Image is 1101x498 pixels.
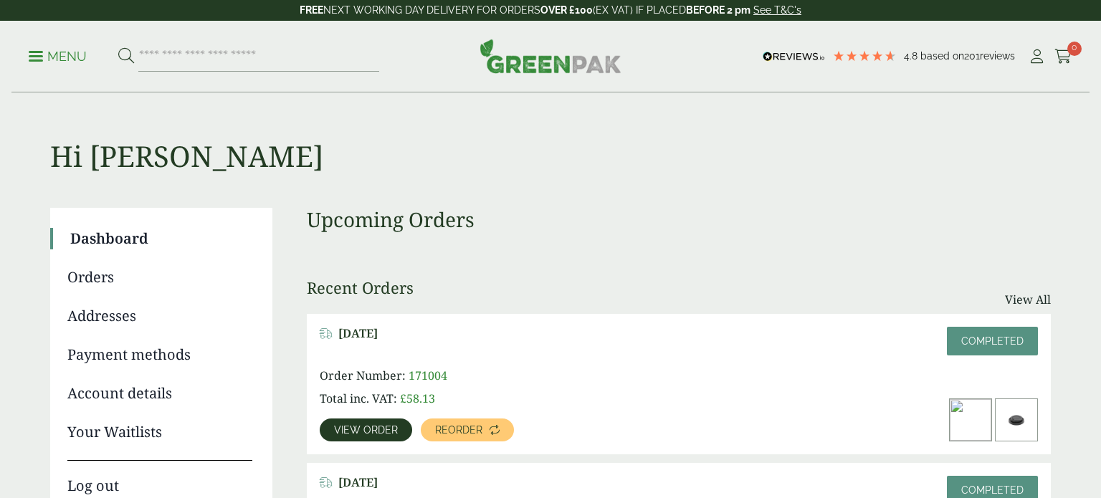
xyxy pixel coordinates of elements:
[686,4,750,16] strong: BEFORE 2 pm
[400,391,435,406] bdi: 58.13
[338,476,378,489] span: [DATE]
[338,327,378,340] span: [DATE]
[307,208,1051,232] h3: Upcoming Orders
[300,4,323,16] strong: FREE
[950,399,991,441] img: IMG_5633-300x200.jpg
[1067,42,1082,56] span: 0
[1054,49,1072,64] i: Cart
[320,368,406,383] span: Order Number:
[67,383,252,404] a: Account details
[540,4,593,16] strong: OVER £100
[964,50,980,62] span: 201
[753,4,801,16] a: See T&C's
[1005,291,1051,308] a: View All
[435,425,482,435] span: Reorder
[1054,46,1072,67] a: 0
[320,391,397,406] span: Total inc. VAT:
[763,52,825,62] img: REVIEWS.io
[50,93,1051,173] h1: Hi [PERSON_NAME]
[67,267,252,288] a: Orders
[400,391,406,406] span: £
[480,39,621,73] img: GreenPak Supplies
[29,48,87,65] p: Menu
[961,335,1024,347] span: Completed
[67,421,252,443] a: Your Waitlists
[996,399,1037,441] img: 8oz-Black-Sip-Lid-300x200.jpg
[961,484,1024,496] span: Completed
[67,344,252,365] a: Payment methods
[904,50,920,62] span: 4.8
[980,50,1015,62] span: reviews
[421,418,514,441] a: Reorder
[70,228,252,249] a: Dashboard
[334,425,398,435] span: View order
[320,418,412,441] a: View order
[920,50,964,62] span: Based on
[832,49,897,62] div: 4.79 Stars
[409,368,447,383] span: 171004
[67,305,252,327] a: Addresses
[307,278,414,297] h3: Recent Orders
[29,48,87,62] a: Menu
[1028,49,1046,64] i: My Account
[67,460,252,497] a: Log out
